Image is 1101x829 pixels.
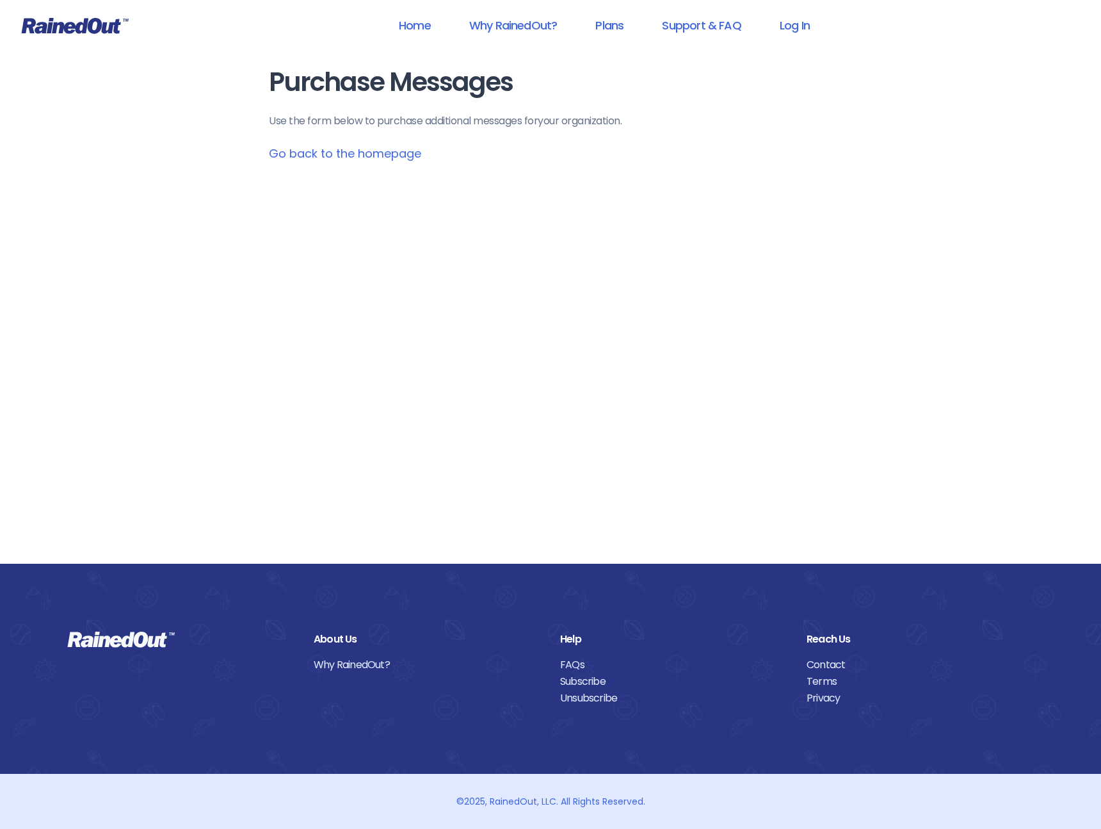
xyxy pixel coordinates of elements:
[807,690,1034,707] a: Privacy
[560,690,787,707] a: Unsubscribe
[269,145,421,161] a: Go back to the homepage
[382,11,447,40] a: Home
[763,11,826,40] a: Log In
[560,673,787,690] a: Subscribe
[807,631,1034,648] div: Reach Us
[314,657,541,673] a: Why RainedOut?
[560,657,787,673] a: FAQs
[560,631,787,648] div: Help
[807,657,1034,673] a: Contact
[269,113,832,129] p: Use the form below to purchase additional messages for your organization .
[807,673,1034,690] a: Terms
[314,631,541,648] div: About Us
[579,11,640,40] a: Plans
[645,11,757,40] a: Support & FAQ
[453,11,574,40] a: Why RainedOut?
[269,68,832,97] h1: Purchase Messages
